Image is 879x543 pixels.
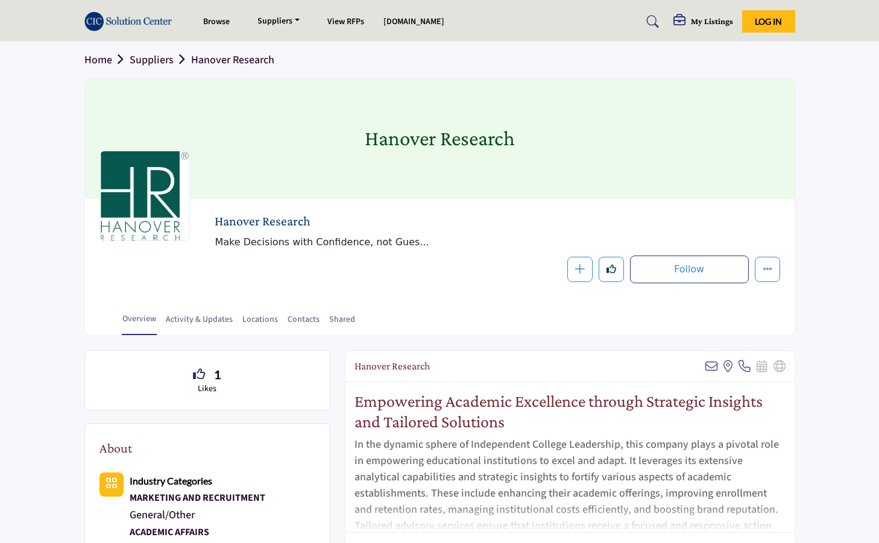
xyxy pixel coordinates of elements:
a: ACADEMIC AFFAIRS [130,524,295,541]
h2: Hanover Research [215,213,546,229]
a: Contacts [287,313,320,334]
p: Likes [99,383,315,395]
b: Industry Categories [130,475,212,486]
button: Follow [630,256,749,283]
span: 1 [214,365,221,383]
div: Brand development, digital marketing, and student recruitment campaign solutions for colleges [130,489,295,506]
a: Home [84,52,130,67]
h2: About [99,438,132,458]
a: View RFPs [327,16,364,28]
button: More details [755,257,780,282]
a: Hanover Research [191,52,274,67]
button: Like [599,257,624,282]
h2: Hanover Research [354,360,430,372]
a: Suppliers [249,13,308,30]
span: Log In [755,16,782,27]
span: Make Decisions with Confidence, not Guesswork [215,235,600,250]
a: [DOMAIN_NAME] [383,16,444,28]
a: Overview [122,313,157,335]
a: Shared [329,313,356,334]
a: Search [635,12,667,31]
a: Industry Categories [130,474,212,489]
a: MARKETING AND RECRUITMENT [130,489,295,506]
h1: Hanover Research [365,78,515,199]
button: Log In [742,10,795,33]
a: Activity & Updates [165,313,233,334]
a: Locations [242,313,279,334]
img: site Logo [84,11,178,31]
div: My Listings [673,14,733,29]
a: General/Other [130,507,195,523]
h2: Empowering Academic Excellence through Strategic Insights and Tailored Solutions [354,391,786,432]
div: Academic program development, faculty resources, and curriculum enhancement solutions for higher ... [130,524,295,541]
a: Browse [203,16,230,28]
a: Suppliers [130,52,191,67]
button: Category Icon [99,472,124,497]
h5: My Listings [691,16,733,27]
